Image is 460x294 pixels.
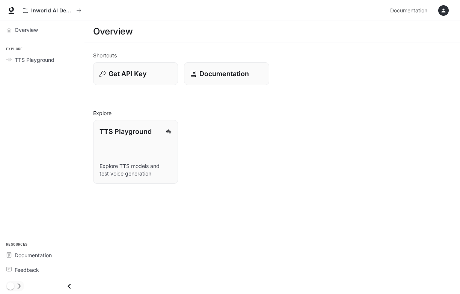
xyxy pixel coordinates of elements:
button: Close drawer [61,279,78,294]
a: Documentation [387,3,433,18]
span: Feedback [15,266,39,274]
a: TTS PlaygroundExplore TTS models and test voice generation [93,120,178,184]
p: Get API Key [109,69,146,79]
button: Get API Key [93,62,178,85]
p: Inworld AI Demos [31,7,73,14]
a: Documentation [184,62,269,85]
a: Feedback [3,263,81,276]
a: Overview [3,23,81,36]
span: Dark mode toggle [7,282,14,290]
h1: Overview [93,24,133,39]
span: TTS Playground [15,56,54,64]
p: Explore TTS models and test voice generation [100,162,172,177]
a: TTS Playground [3,53,81,66]
h2: Shortcuts [93,51,451,59]
button: All workspaces [20,3,85,18]
span: Overview [15,26,38,34]
a: Documentation [3,249,81,262]
span: Documentation [390,6,427,15]
p: Documentation [199,69,249,79]
h2: Explore [93,109,451,117]
p: TTS Playground [100,126,152,136]
span: Documentation [15,251,52,259]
